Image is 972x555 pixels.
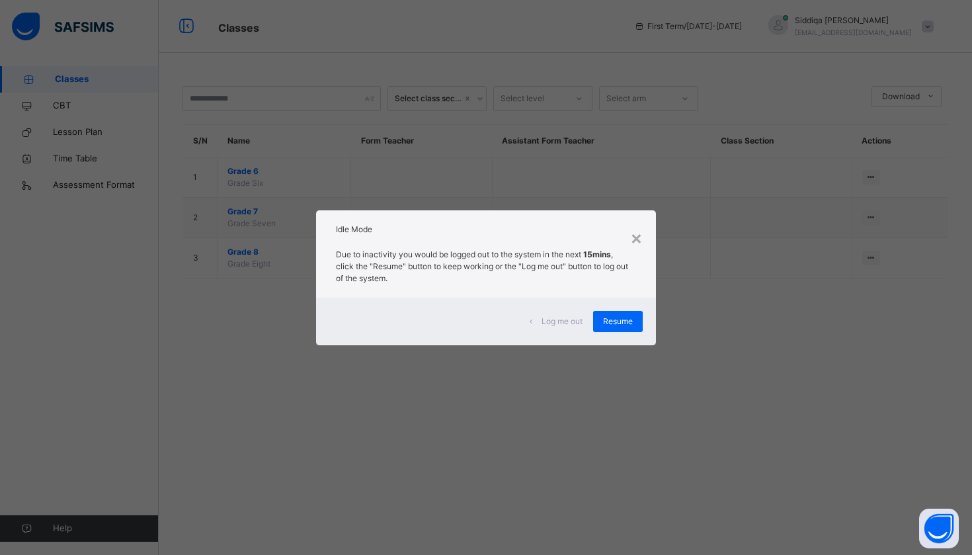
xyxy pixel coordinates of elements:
span: Log me out [542,316,583,327]
div: × [630,224,643,251]
button: Open asap [919,509,959,548]
p: Due to inactivity you would be logged out to the system in the next , click the "Resume" button t... [336,249,637,284]
h2: Idle Mode [336,224,637,235]
span: Resume [603,316,633,327]
strong: 15mins [583,249,611,259]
